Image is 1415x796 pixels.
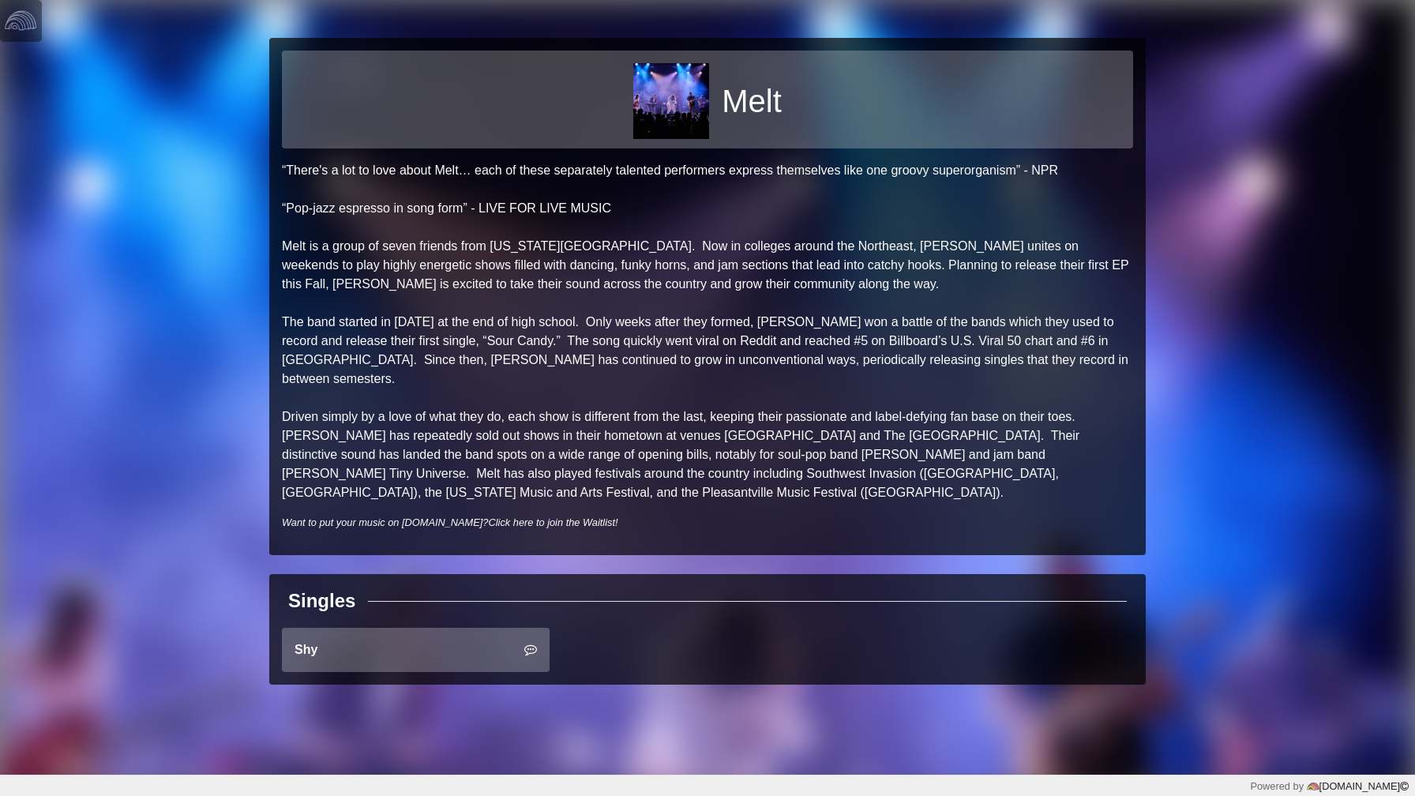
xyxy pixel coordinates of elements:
[722,82,782,120] h1: Melt
[488,516,617,528] a: Click here to join the Waitlist!
[282,161,1133,502] p: “There's a lot to love about Melt… each of these separately talented performers express themselve...
[1304,780,1409,792] a: [DOMAIN_NAME]
[633,63,709,139] img: 080f33d6b1c61ffd7743c4bc9bca0429e58b24039b7d6529113efa8bdeeb8051.jpg
[282,628,550,672] a: Shy
[1307,780,1319,793] img: logo-color-e1b8fa5219d03fcd66317c3d3cfaab08a3c62fe3c3b9b34d55d8365b78b1766b.png
[288,587,355,615] div: Singles
[1250,779,1409,794] div: Powered by
[282,516,618,528] i: Want to put your music on [DOMAIN_NAME]?
[5,5,36,36] img: logo-white-4c48a5e4bebecaebe01ca5a9d34031cfd3d4ef9ae749242e8c4bf12ef99f53e8.png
